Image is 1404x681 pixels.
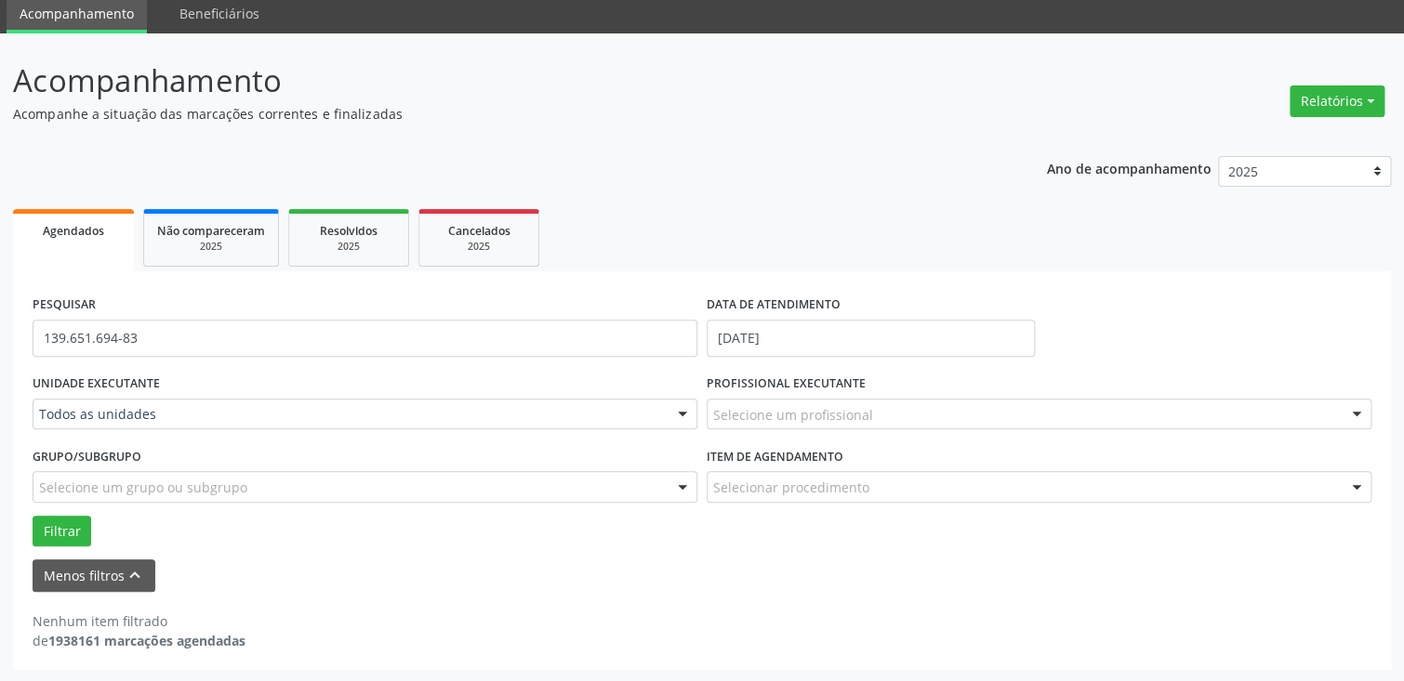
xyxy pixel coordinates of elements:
[320,223,377,239] span: Resolvidos
[33,320,697,357] input: Nome, código do beneficiário ou CPF
[13,58,977,104] p: Acompanhamento
[432,240,525,254] div: 2025
[33,516,91,547] button: Filtrar
[39,405,659,424] span: Todos as unidades
[713,405,873,425] span: Selecione um profissional
[157,240,265,254] div: 2025
[33,291,96,320] label: PESQUISAR
[43,223,104,239] span: Agendados
[33,611,245,631] div: Nenhum item filtrado
[33,559,155,592] button: Menos filtroskeyboard_arrow_up
[707,291,841,320] label: DATA DE ATENDIMENTO
[33,442,141,471] label: Grupo/Subgrupo
[1290,85,1384,117] button: Relatórios
[1047,156,1212,179] p: Ano de acompanhamento
[33,370,160,399] label: UNIDADE EXECUTANTE
[157,223,265,239] span: Não compareceram
[125,565,145,585] i: keyboard_arrow_up
[13,104,977,124] p: Acompanhe a situação das marcações correntes e finalizadas
[39,478,247,497] span: Selecione um grupo ou subgrupo
[707,442,843,471] label: Item de agendamento
[713,478,869,497] span: Selecionar procedimento
[448,223,510,239] span: Cancelados
[707,370,866,399] label: PROFISSIONAL EXECUTANTE
[33,631,245,650] div: de
[707,320,1035,357] input: Selecione um intervalo
[302,240,395,254] div: 2025
[48,632,245,649] strong: 1938161 marcações agendadas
